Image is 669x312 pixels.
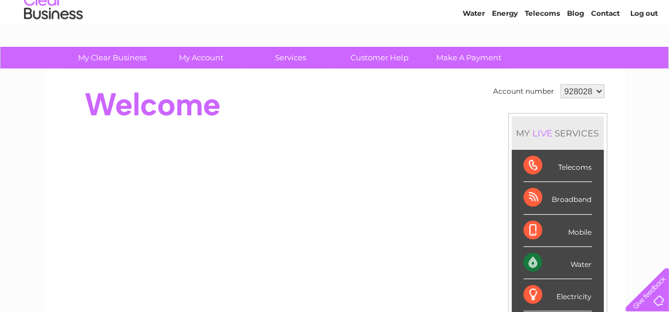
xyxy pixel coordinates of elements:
div: Mobile [524,215,592,247]
a: Energy [492,50,518,59]
div: Electricity [524,279,592,311]
a: Log out [630,50,658,59]
div: Water [524,247,592,279]
div: Broadband [524,182,592,214]
a: My Clear Business [64,47,161,68]
div: LIVE [531,128,555,139]
a: Blog [567,50,584,59]
a: Make A Payment [420,47,517,68]
img: logo.png [23,30,83,66]
a: Customer Help [331,47,428,68]
a: Telecoms [525,50,560,59]
div: MY SERVICES [512,116,604,150]
a: Services [242,47,339,68]
a: Water [463,50,485,59]
a: Contact [591,50,620,59]
a: My Account [153,47,250,68]
a: 0333 014 3131 [448,6,529,20]
div: Telecoms [524,150,592,182]
td: Account number [491,81,558,101]
div: Clear Business is a trading name of Verastar Limited (registered in [GEOGRAPHIC_DATA] No. 3667643... [58,6,612,57]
